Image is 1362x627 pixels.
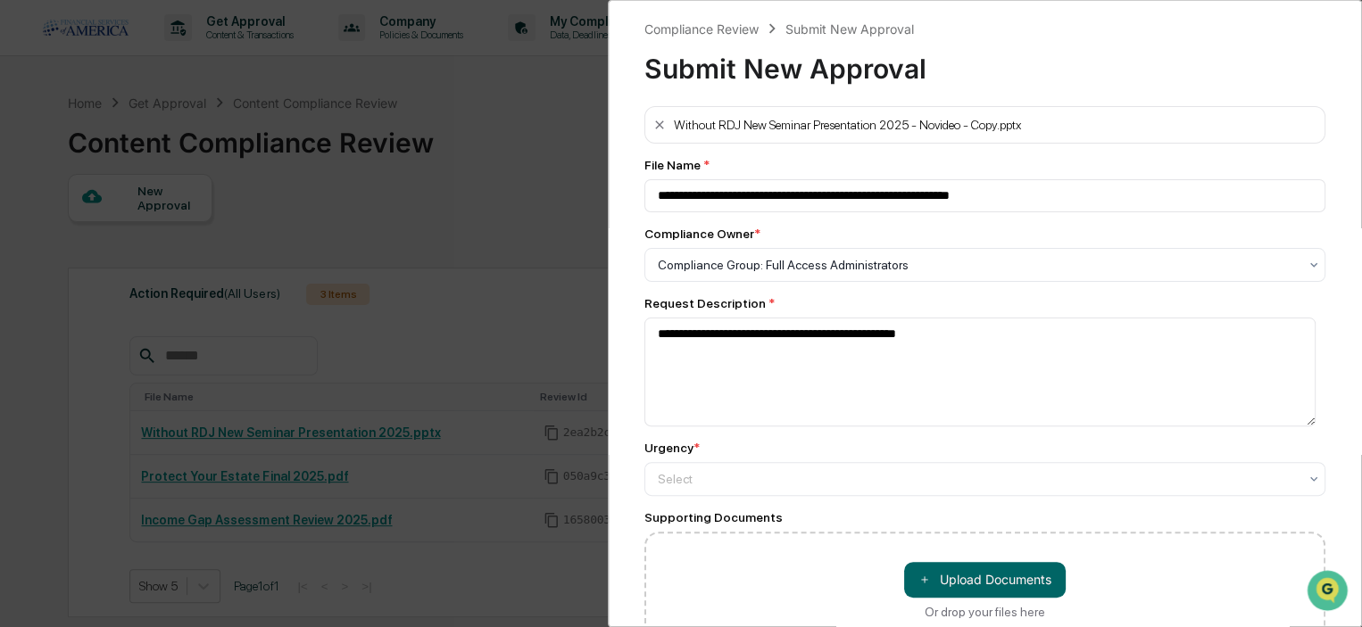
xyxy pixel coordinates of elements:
div: Compliance Review [644,21,759,37]
a: Powered byPylon [126,301,216,316]
div: 🗄️ [129,227,144,241]
span: Data Lookup [36,259,112,276]
span: Preclearance [36,225,115,243]
div: 🖐️ [18,227,32,241]
div: Without RDJ New Seminar Presentation 2025 - Novideo - Copy.pptx [674,118,1021,132]
p: How can we help? [18,37,325,66]
div: We're available if you need us! [61,154,226,169]
span: Pylon [178,302,216,316]
div: Urgency [644,441,700,455]
div: Submit New Approval [785,21,914,37]
iframe: Open customer support [1305,568,1353,616]
input: Clear [46,81,295,100]
div: 🔎 [18,260,32,275]
button: Or drop your files here [904,562,1066,598]
img: 1746055101610-c473b297-6a78-478c-a979-82029cc54cd1 [18,136,50,169]
div: Request Description [644,296,1325,310]
a: 🗄️Attestations [122,218,228,250]
button: Start new chat [303,142,325,163]
div: Or drop your files here [925,605,1045,619]
div: File Name [644,158,1325,172]
a: 🖐️Preclearance [11,218,122,250]
span: Attestations [147,225,221,243]
div: Supporting Documents [644,510,1325,524]
div: Compliance Owner [644,227,760,241]
div: Submit New Approval [644,38,1325,85]
span: ＋ [918,571,931,588]
div: Start new chat [61,136,293,154]
a: 🔎Data Lookup [11,252,120,284]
